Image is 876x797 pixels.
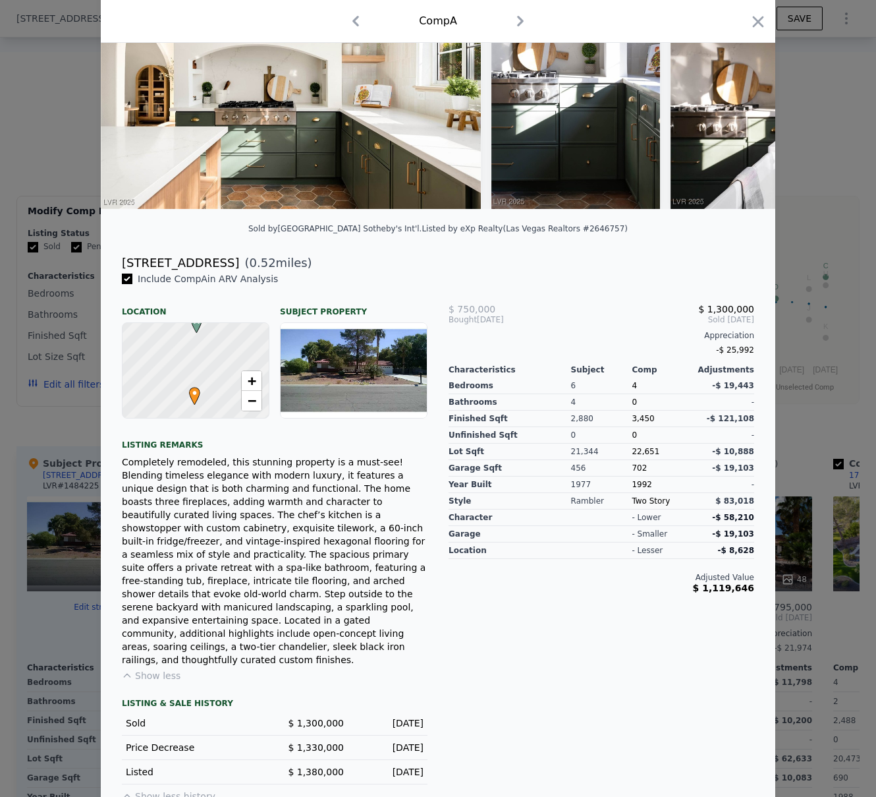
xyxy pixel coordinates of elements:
[551,314,754,325] span: Sold [DATE]
[571,444,632,460] div: 21,344
[242,391,261,411] a: Zoom out
[693,477,754,493] div: -
[712,529,754,539] span: -$ 19,103
[698,304,754,314] span: $ 1,300,000
[449,304,495,314] span: $ 750,000
[449,477,571,493] div: Year Built
[122,698,427,711] div: LISTING & SALE HISTORY
[248,392,256,409] span: −
[632,477,693,493] div: 1992
[632,394,693,411] div: 0
[571,460,632,477] div: 456
[449,330,754,341] div: Appreciation
[707,414,754,423] span: -$ 121,108
[354,765,424,779] div: [DATE]
[693,394,754,411] div: -
[693,427,754,444] div: -
[632,545,663,556] div: - lesser
[354,717,424,730] div: [DATE]
[248,224,422,233] div: Sold by [GEOGRAPHIC_DATA] Sotheby's Int'l .
[122,429,427,450] div: Listing remarks
[571,411,632,427] div: 2,880
[632,463,647,473] span: 702
[632,381,637,390] span: 4
[571,427,632,444] div: 0
[449,378,571,394] div: Bedrooms
[632,529,667,539] div: - smaller
[632,365,693,375] div: Comp
[248,372,256,389] span: +
[132,274,283,284] span: Include Comp A in ARV Analysis
[122,296,269,317] div: Location
[449,572,754,583] div: Adjusted Value
[126,765,264,779] div: Listed
[632,512,661,523] div: - lower
[712,447,754,456] span: -$ 10,888
[288,742,344,753] span: $ 1,330,000
[715,496,754,506] span: $ 83,018
[693,583,754,593] span: $ 1,119,646
[718,546,754,555] span: -$ 8,628
[716,345,754,355] span: -$ 25,992
[449,314,477,325] span: Bought
[571,493,632,510] div: Rambler
[122,254,239,272] div: [STREET_ADDRESS]
[449,493,571,510] div: Style
[712,513,754,522] span: -$ 58,210
[449,444,571,460] div: Lot Sqft
[288,718,344,728] span: $ 1,300,000
[288,767,344,777] span: $ 1,380,000
[126,741,264,754] div: Price Decrease
[632,447,659,456] span: 22,651
[354,741,424,754] div: [DATE]
[280,296,427,317] div: Subject Property
[239,254,312,272] span: ( miles)
[449,543,571,559] div: location
[632,430,637,440] span: 0
[242,371,261,391] a: Zoom in
[449,314,551,325] div: [DATE]
[250,256,276,270] span: 0.52
[126,717,264,730] div: Sold
[449,427,571,444] div: Unfinished Sqft
[571,394,632,411] div: 4
[449,365,571,375] div: Characteristics
[422,224,628,233] div: Listed by eXp Realty (Las Vegas Realtors #2646757)
[712,463,754,473] span: -$ 19,103
[419,13,457,29] div: Comp A
[449,510,571,526] div: character
[571,477,632,493] div: 1977
[571,365,632,375] div: Subject
[449,394,571,411] div: Bathrooms
[571,378,632,394] div: 6
[632,493,693,510] div: Two Story
[122,669,180,682] button: Show less
[449,526,571,543] div: garage
[449,460,571,477] div: Garage Sqft
[122,456,427,666] div: Completely remodeled, this stunning property is a must-see! Blending timeless elegance with moder...
[449,411,571,427] div: Finished Sqft
[693,365,754,375] div: Adjustments
[712,381,754,390] span: -$ 19,443
[186,383,204,403] span: •
[186,387,194,395] div: •
[632,414,654,423] span: 3,450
